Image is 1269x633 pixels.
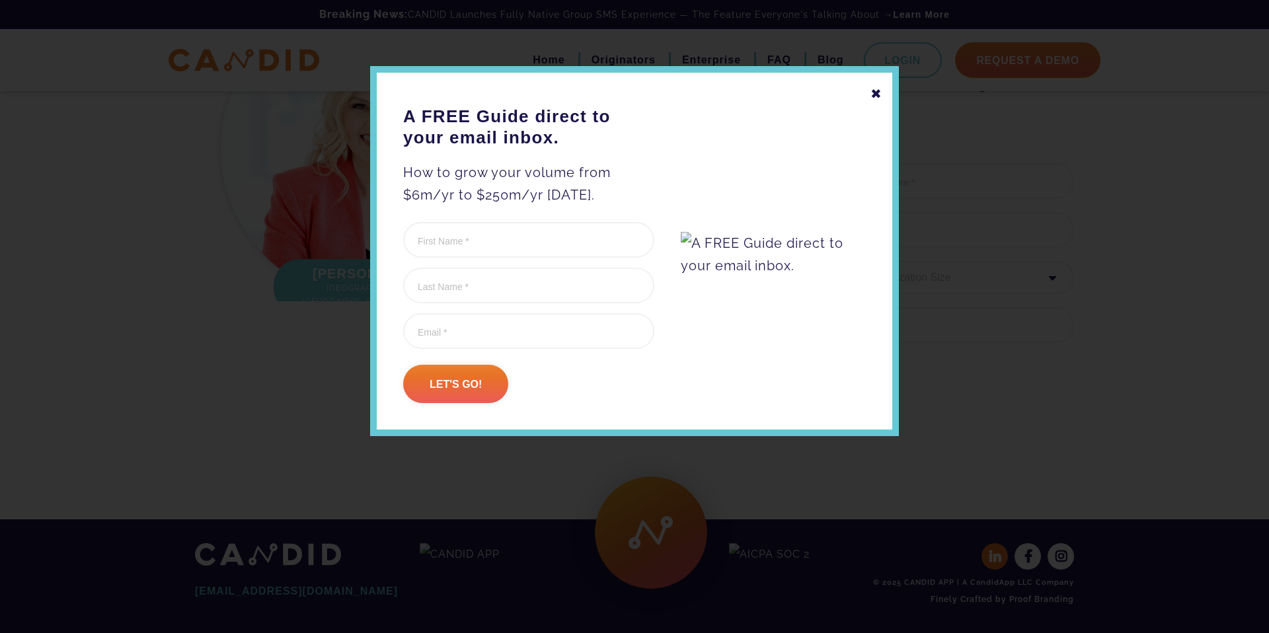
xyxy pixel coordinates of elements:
[403,313,654,349] input: Email *
[403,222,654,258] input: First Name *
[403,161,654,206] p: How to grow your volume from $6m/yr to $250m/yr [DATE].
[870,83,882,105] div: ✖
[403,106,654,148] h3: A FREE Guide direct to your email inbox.
[681,232,866,277] img: A FREE Guide direct to your email inbox.
[403,268,654,303] input: Last Name *
[403,365,508,403] input: Let's go!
